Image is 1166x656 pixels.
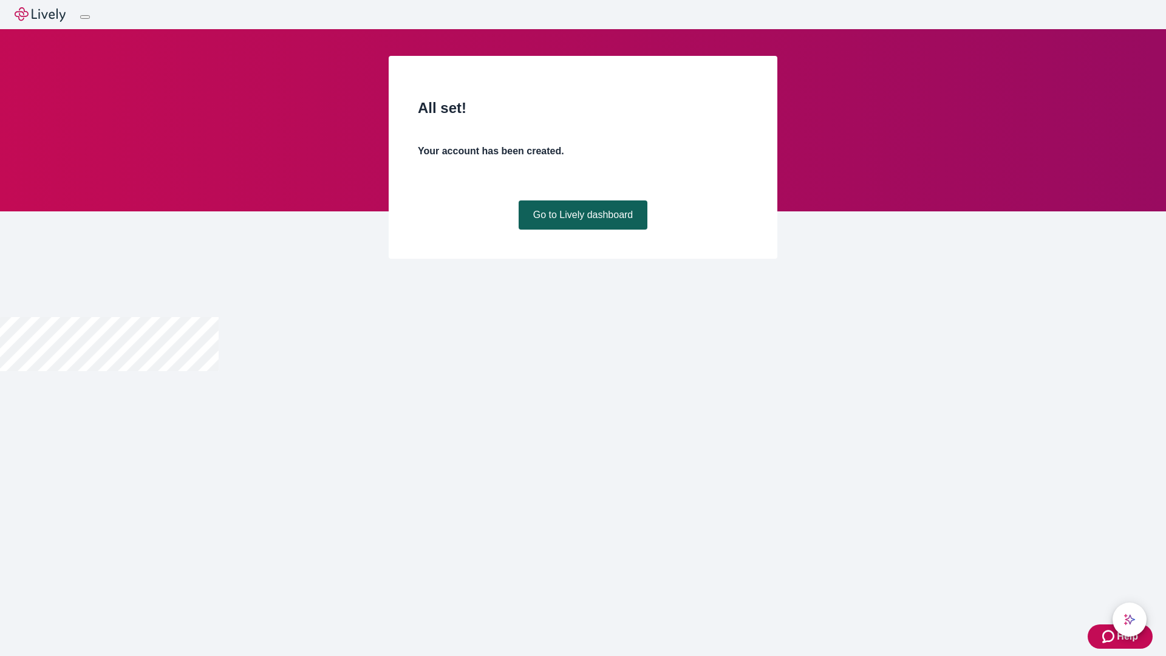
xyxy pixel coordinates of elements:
img: Lively [15,7,66,22]
span: Help [1117,629,1138,644]
h2: All set! [418,97,748,119]
svg: Zendesk support icon [1102,629,1117,644]
svg: Lively AI Assistant [1123,613,1136,626]
h4: Your account has been created. [418,144,748,159]
button: Log out [80,15,90,19]
button: Zendesk support iconHelp [1088,624,1153,649]
button: chat [1113,603,1147,637]
a: Go to Lively dashboard [519,200,648,230]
